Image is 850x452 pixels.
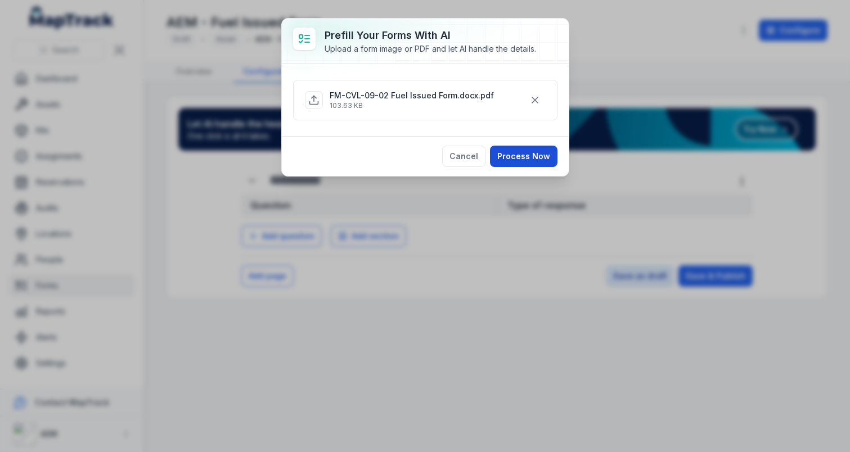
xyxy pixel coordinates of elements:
[490,146,557,167] button: Process Now
[442,146,485,167] button: Cancel
[325,43,536,55] div: Upload a form image or PDF and let AI handle the details.
[330,101,494,110] p: 103.63 KB
[330,90,494,101] p: FM-CVL-09-02 Fuel Issued Form.docx.pdf
[325,28,536,43] h3: Prefill Your Forms with AI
